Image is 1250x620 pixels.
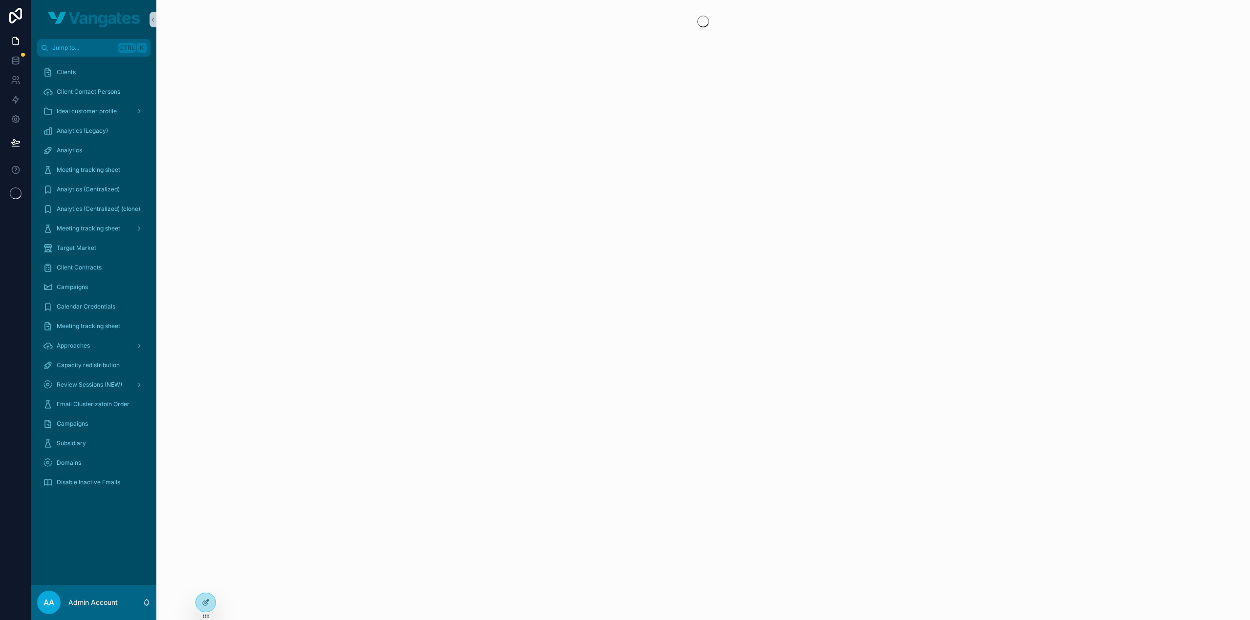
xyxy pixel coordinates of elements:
[31,57,156,504] div: scrollable content
[37,220,151,237] a: Meeting tracking sheet
[118,43,136,53] span: Ctrl
[43,597,54,608] span: AA
[57,303,115,310] span: Calendar Credentials
[37,278,151,296] a: Campaigns
[52,44,114,52] span: Jump to...
[57,166,120,174] span: Meeting tracking sheet
[57,361,120,369] span: Capacity redistribution
[57,244,96,252] span: Target Market
[37,142,151,159] a: Analytics
[57,146,82,154] span: Analytics
[57,205,140,213] span: Analytics (Centralized) (clone)
[37,415,151,433] a: Campaigns
[57,381,122,389] span: Review Sessions (NEW)
[37,122,151,140] a: Analytics (Legacy)
[57,127,108,135] span: Analytics (Legacy)
[37,161,151,179] a: Meeting tracking sheet
[57,68,76,76] span: Clients
[57,459,81,467] span: Domains
[37,337,151,354] a: Approaches
[57,88,120,96] span: Client Contact Persons
[57,322,120,330] span: Meeting tracking sheet
[57,264,102,271] span: Client Contracts
[37,239,151,257] a: Target Market
[57,478,120,486] span: Disable Inactive Emails
[37,83,151,101] a: Client Contact Persons
[57,107,117,115] span: Ideal customer profile
[37,63,151,81] a: Clients
[37,200,151,218] a: Analytics (Centralized) (clone)
[37,376,151,393] a: Review Sessions (NEW)
[37,474,151,491] a: Disable Inactive Emails
[57,225,120,232] span: Meeting tracking sheet
[37,298,151,315] a: Calendar Credentials
[57,439,86,447] span: Subsidiary
[37,181,151,198] a: Analytics (Centralized)
[138,44,146,52] span: K
[37,103,151,120] a: Ideal customer profile
[57,283,88,291] span: Campaigns
[57,342,90,350] span: Approaches
[37,434,151,452] a: Subsidiary
[37,317,151,335] a: Meeting tracking sheet
[37,356,151,374] a: Capacity redistribution
[68,598,118,607] p: Admin Account
[48,12,140,27] img: App logo
[57,420,88,428] span: Campaigns
[57,186,120,193] span: Analytics (Centralized)
[37,395,151,413] a: Email Clusterizatoin Order
[37,454,151,472] a: Domains
[37,39,151,57] button: Jump to...CtrlK
[57,400,129,408] span: Email Clusterizatoin Order
[37,259,151,276] a: Client Contracts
